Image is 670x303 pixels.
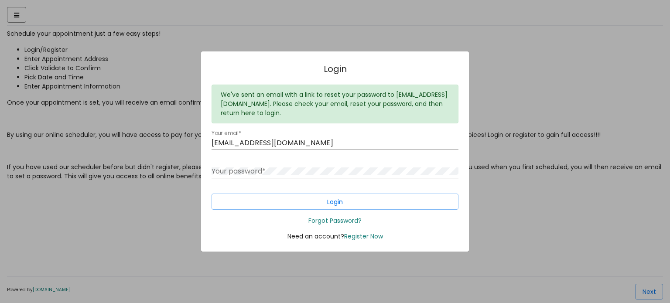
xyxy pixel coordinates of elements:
div: We've sent an email with a link to reset your password to [EMAIL_ADDRESS][DOMAIN_NAME]. Please ch... [212,85,458,123]
div: Need an account? [205,232,465,241]
a: Forgot Password? [308,216,362,225]
h1: Login [212,62,458,76]
a: Register Now [344,232,383,241]
span: Login [327,197,343,206]
input: Your email [212,139,458,147]
button: Login [212,194,458,210]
